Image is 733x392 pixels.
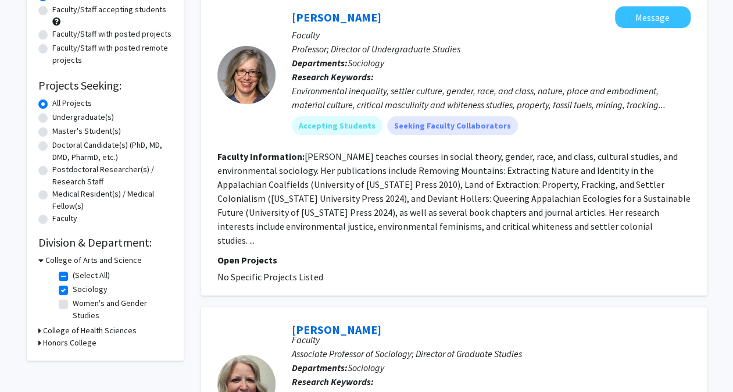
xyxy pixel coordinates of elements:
[52,125,121,137] label: Master's Student(s)
[52,28,171,40] label: Faculty/Staff with posted projects
[292,347,691,361] p: Associate Professor of Sociology; Director of Graduate Studies
[387,116,518,135] mat-chip: Seeking Faculty Collaborators
[45,254,142,266] h3: College of Arts and Science
[52,212,77,224] label: Faculty
[52,3,166,16] label: Faculty/Staff accepting students
[292,28,691,42] p: Faculty
[52,188,172,212] label: Medical Resident(s) / Medical Fellow(s)
[292,322,381,337] a: [PERSON_NAME]
[292,10,381,24] a: [PERSON_NAME]
[73,283,108,295] label: Sociology
[73,269,110,281] label: (Select All)
[292,57,348,69] b: Departments:
[292,376,374,387] b: Research Keywords:
[52,97,92,109] label: All Projects
[292,84,691,112] div: Environmental inequality, settler culture, gender, race, and class, nature, place and embodiment,...
[348,362,384,373] span: Sociology
[52,42,172,66] label: Faculty/Staff with posted remote projects
[73,297,169,322] label: Women's and Gender Studies
[43,325,137,337] h3: College of Health Sciences
[217,271,323,283] span: No Specific Projects Listed
[52,111,114,123] label: Undergraduate(s)
[348,57,384,69] span: Sociology
[38,79,172,92] h2: Projects Seeking:
[217,253,691,267] p: Open Projects
[292,362,348,373] b: Departments:
[292,71,374,83] b: Research Keywords:
[217,151,691,246] fg-read-more: [PERSON_NAME] teaches courses in social theory, gender, race, and class, cultural studies, and en...
[292,116,382,135] mat-chip: Accepting Students
[43,337,96,349] h3: Honors College
[9,340,49,383] iframe: Chat
[615,6,691,28] button: Message Rebecca Scott
[292,333,691,347] p: Faculty
[292,42,691,56] p: Professor; Director of Undergraduate Studies
[217,151,305,162] b: Faculty Information:
[38,236,172,250] h2: Division & Department:
[52,139,172,163] label: Doctoral Candidate(s) (PhD, MD, DMD, PharmD, etc.)
[52,163,172,188] label: Postdoctoral Researcher(s) / Research Staff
